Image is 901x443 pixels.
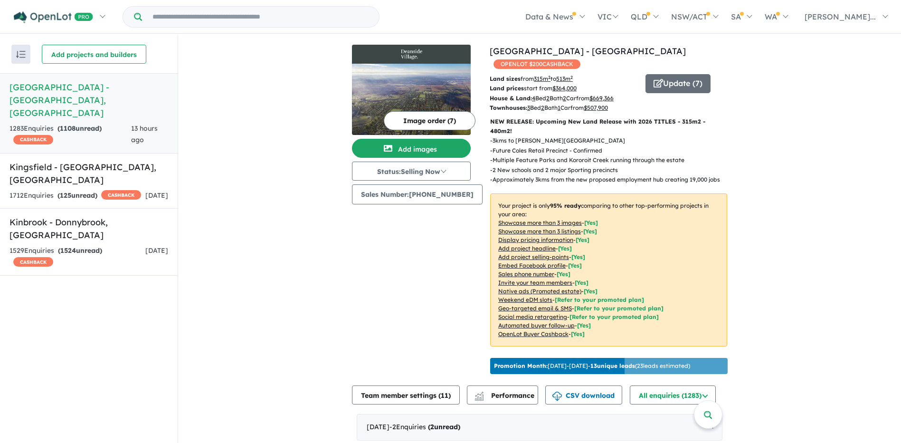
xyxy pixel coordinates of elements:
u: Native ads (Promoted estate) [498,288,581,295]
div: [DATE] [357,414,722,441]
button: All enquiries (1283) [630,385,716,404]
span: 13 hours ago [131,124,158,144]
span: 1524 [60,246,76,255]
button: Team member settings (11) [352,385,460,404]
u: Add project selling-points [498,253,569,260]
div: 1712 Enquir ies [9,190,141,202]
u: Social media retargeting [498,313,567,320]
p: - Approximately 3kms from the new proposed employment hub creating 19,000 jobs [490,175,728,184]
strong: ( unread) [57,124,102,133]
button: Add projects and builders [42,45,146,64]
img: sort.svg [16,51,26,58]
p: Bed Bath Car from [490,94,638,103]
span: [DATE] [145,246,168,255]
span: [ Yes ] [568,262,582,269]
b: Townhouses: [490,104,527,111]
sup: 2 [548,75,550,80]
span: [Refer to your promoted plan] [569,313,659,320]
p: [DATE] - [DATE] - ( 23 leads estimated) [494,362,690,370]
span: [ Yes ] [583,228,597,235]
p: - Future Coles Retail Precinct - Confirmed [490,146,728,155]
u: 1 [558,104,560,111]
span: [DATE] [145,191,168,200]
span: Performance [476,391,534,400]
span: [ Yes ] [575,279,588,286]
u: 2 [541,104,544,111]
span: CASHBACK [101,190,141,200]
p: Your project is only comparing to other top-performing projects in your area: - - - - - - - - - -... [490,193,727,347]
u: 513 m [556,75,573,82]
u: Invite your team members [498,279,572,286]
span: [Yes] [571,330,585,337]
b: 13 unique leads [590,362,635,369]
img: line-chart.svg [475,392,484,397]
p: - Multiple Feature Parks and Kororoit Creek running through the estate [490,155,728,165]
u: Automated buyer follow-up [498,322,575,329]
u: Weekend eDM slots [498,296,552,303]
span: 2 [430,423,434,431]
span: [ Yes ] [576,236,589,243]
b: 95 % ready [550,202,581,209]
u: $ 364,000 [552,85,577,92]
u: 315 m [534,75,550,82]
span: 11 [441,391,448,400]
u: Showcase more than 3 listings [498,228,581,235]
p: - 2 New schools and 2 major Sporting precincts [490,165,728,175]
h5: Kinbrook - Donnybrook , [GEOGRAPHIC_DATA] [9,216,168,241]
div: 1529 Enquir ies [9,245,145,268]
img: Deanside Village - Deanside Logo [356,48,467,60]
button: CSV download [545,385,622,404]
u: 4 [532,95,535,102]
span: [ Yes ] [584,219,598,226]
button: Status:Selling Now [352,162,471,181]
u: OpenLot Buyer Cashback [498,330,569,337]
span: to [550,75,573,82]
u: Add project headline [498,245,556,252]
span: 125 [60,191,71,200]
strong: ( unread) [428,423,460,431]
u: Showcase more than 3 images [498,219,582,226]
u: 3 [527,104,530,111]
div: 1283 Enquir ies [9,123,131,146]
span: CASHBACK [13,257,53,267]
p: Bed Bath Car from [490,103,638,113]
span: CASHBACK [13,135,53,144]
button: Update (7) [645,74,711,93]
u: $ 669,366 [589,95,614,102]
span: [ Yes ] [571,253,585,260]
span: [ Yes ] [557,270,570,278]
button: Sales Number:[PHONE_NUMBER] [352,184,483,204]
a: Deanside Village - Deanside LogoDeanside Village - Deanside [352,45,471,135]
img: download icon [552,392,562,401]
u: Geo-targeted email & SMS [498,305,572,312]
span: OPENLOT $ 200 CASHBACK [493,59,580,69]
span: [Refer to your promoted plan] [574,305,664,312]
b: Promotion Month: [494,362,548,369]
b: Land prices [490,85,524,92]
u: Embed Facebook profile [498,262,566,269]
button: Add images [352,139,471,158]
span: [PERSON_NAME]... [805,12,876,21]
img: Openlot PRO Logo White [14,11,93,23]
b: Land sizes [490,75,521,82]
p: from [490,74,638,84]
u: 2 [546,95,550,102]
u: Display pricing information [498,236,573,243]
strong: ( unread) [57,191,97,200]
p: - 3kms to [PERSON_NAME][GEOGRAPHIC_DATA] [490,136,728,145]
u: 2 [563,95,566,102]
a: [GEOGRAPHIC_DATA] - [GEOGRAPHIC_DATA] [490,46,686,57]
u: $ 507,900 [584,104,608,111]
img: bar-chart.svg [474,395,484,401]
button: Image order (7) [384,111,475,130]
img: Deanside Village - Deanside [352,64,471,135]
input: Try estate name, suburb, builder or developer [144,7,377,27]
p: NEW RELEASE: Upcoming New Land Release with 2026 TITLES - 315m2 - 480m2! [490,117,727,136]
h5: [GEOGRAPHIC_DATA] - [GEOGRAPHIC_DATA] , [GEOGRAPHIC_DATA] [9,81,168,119]
span: [ Yes ] [558,245,572,252]
sup: 2 [570,75,573,80]
span: [Yes] [577,322,591,329]
b: House & Land: [490,95,532,102]
u: Sales phone number [498,270,554,278]
h5: Kingsfield - [GEOGRAPHIC_DATA] , [GEOGRAPHIC_DATA] [9,161,168,186]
